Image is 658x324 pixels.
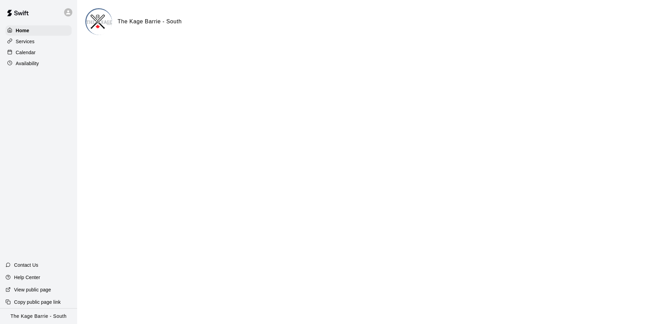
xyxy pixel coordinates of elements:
[14,286,51,293] p: View public page
[16,49,36,56] p: Calendar
[5,47,72,58] a: Calendar
[5,25,72,36] a: Home
[86,9,112,35] img: The Kage Barrie - South logo
[5,36,72,47] a: Services
[14,262,38,268] p: Contact Us
[16,60,39,67] p: Availability
[16,38,35,45] p: Services
[14,274,40,281] p: Help Center
[5,58,72,69] a: Availability
[14,299,61,305] p: Copy public page link
[11,313,67,320] p: The Kage Barrie - South
[16,27,29,34] p: Home
[118,17,182,26] h6: The Kage Barrie - South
